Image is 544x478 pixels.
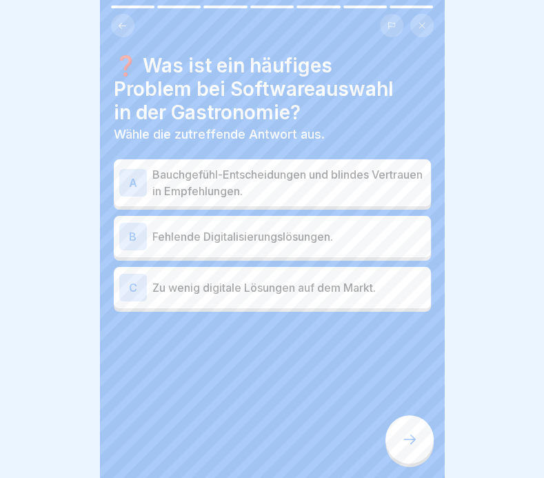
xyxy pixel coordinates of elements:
div: A [119,169,147,197]
p: Fehlende Digitalisierungslösungen. [152,228,425,245]
div: C [119,274,147,301]
p: Zu wenig digitale Lösungen auf dem Markt. [152,279,425,296]
h4: ❓ Was ist ein häufiges Problem bei Softwareauswahl in der Gastronomie? [114,54,431,124]
p: Bauchgefühl-Entscheidungen und blindes Vertrauen in Empfehlungen. [152,166,425,199]
div: B [119,223,147,250]
p: Wähle die zutreffende Antwort aus. [114,127,431,142]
